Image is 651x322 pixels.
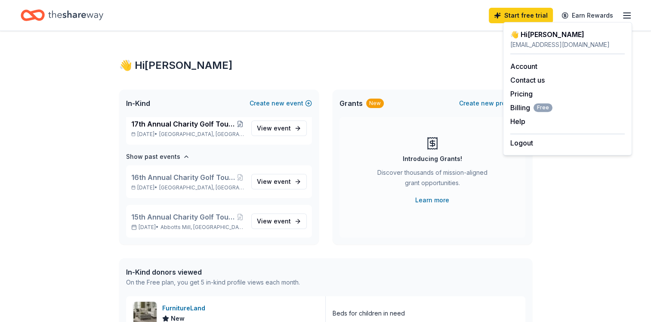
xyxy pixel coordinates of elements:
a: Pricing [510,90,533,98]
p: [DATE] • [131,184,244,191]
a: Learn more [415,195,449,205]
div: Beds for children in need [333,308,405,319]
button: Help [510,116,525,127]
span: Grants [339,98,363,108]
button: BillingFree [510,102,552,113]
span: View [257,123,291,133]
span: event [274,178,291,185]
p: [DATE] • [131,224,244,231]
span: [GEOGRAPHIC_DATA], [GEOGRAPHIC_DATA] [159,184,244,191]
div: In-Kind donors viewed [126,267,300,277]
button: Logout [510,138,533,148]
div: On the Free plan, you get 5 in-kind profile views each month. [126,277,300,288]
span: View [257,176,291,187]
span: 16th Annual Charity Golf Tournament - Hit the Greens for Housing [131,172,236,183]
span: new [272,98,284,108]
span: In-Kind [126,98,150,108]
a: View event [251,174,307,189]
div: 👋 Hi [PERSON_NAME] [119,59,532,72]
a: View event [251,214,307,229]
span: Billing [510,102,552,113]
div: Discover thousands of mission-aligned grant opportunities. [374,167,491,192]
div: Introducing Grants! [403,154,462,164]
div: 👋 Hi [PERSON_NAME] [510,29,625,40]
p: [DATE] • [131,131,244,138]
a: Start free trial [489,8,553,23]
a: Home [21,5,103,25]
h4: Show past events [126,152,180,162]
span: event [274,124,291,132]
a: View event [251,121,307,136]
button: Createnewproject [459,98,525,108]
a: Earn Rewards [556,8,618,23]
button: Createnewevent [250,98,312,108]
span: Free [534,103,552,112]
span: 17th Annual Charity Golf Tournament - Hit the Greens for Housing [131,119,236,129]
div: New [366,99,384,108]
span: event [274,217,291,225]
span: 15th Annual Charity Golf Tournament "Hit the Greens for Housing" [131,212,236,222]
div: FurnitureLand [162,303,209,313]
div: [EMAIL_ADDRESS][DOMAIN_NAME] [510,40,625,50]
button: Contact us [510,75,545,85]
span: View [257,216,291,226]
span: [GEOGRAPHIC_DATA], [GEOGRAPHIC_DATA] [159,131,244,138]
span: Abbotts Mill, [GEOGRAPHIC_DATA] [160,224,244,231]
span: new [481,98,494,108]
button: Show past events [126,152,190,162]
a: Account [510,62,537,71]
